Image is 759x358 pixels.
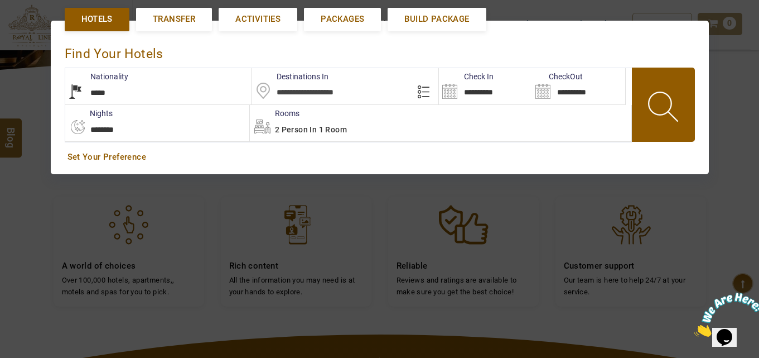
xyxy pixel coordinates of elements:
span: Packages [321,13,364,25]
a: Hotels [65,8,129,31]
span: 2 Person in 1 Room [275,125,347,134]
label: Check In [439,71,494,82]
iframe: chat widget [690,288,759,341]
img: Chat attention grabber [4,4,74,49]
a: Set Your Preference [67,151,692,163]
a: Build Package [388,8,486,31]
div: Find Your Hotels [65,35,695,68]
a: Activities [219,8,297,31]
a: Transfer [136,8,212,31]
span: Activities [235,13,281,25]
label: CheckOut [532,71,583,82]
label: Nationality [65,71,128,82]
input: Search [439,68,532,104]
label: nights [65,108,113,119]
input: Search [532,68,625,104]
span: Transfer [153,13,195,25]
a: Packages [304,8,381,31]
label: Rooms [250,108,299,119]
span: Build Package [404,13,469,25]
label: Destinations In [252,71,328,82]
span: Hotels [81,13,113,25]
